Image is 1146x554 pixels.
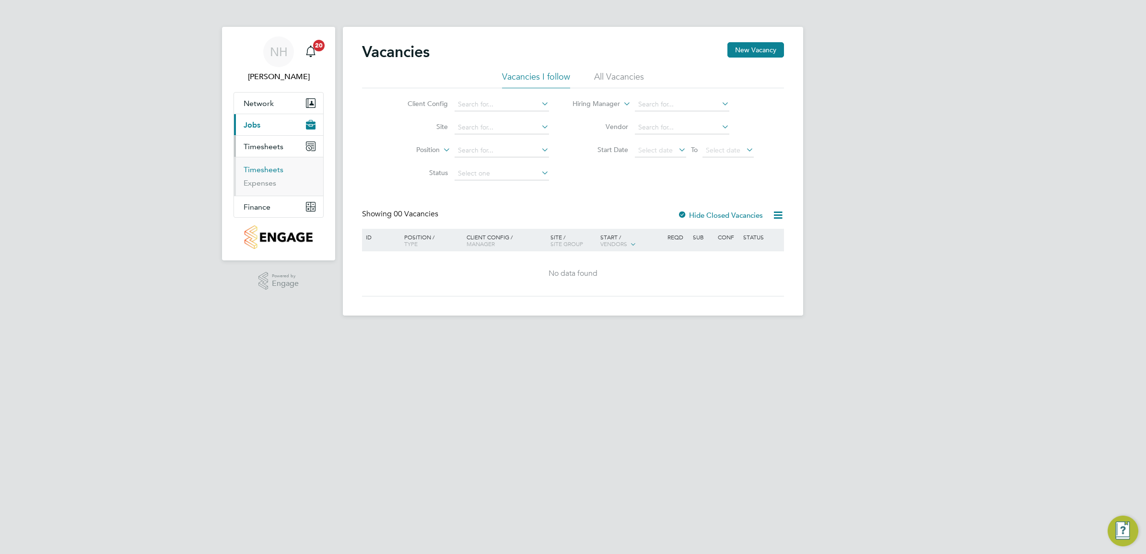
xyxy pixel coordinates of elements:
button: Timesheets [234,136,323,157]
nav: Main navigation [222,27,335,260]
label: Status [393,168,448,177]
input: Search for... [455,144,549,157]
a: NH[PERSON_NAME] [234,36,324,83]
span: Finance [244,202,270,212]
div: No data found [363,269,783,279]
span: Powered by [272,272,299,280]
a: Powered byEngage [258,272,299,290]
label: Start Date [573,145,628,154]
button: Engage Resource Center [1108,516,1138,546]
span: Jobs [244,120,260,130]
button: Jobs [234,114,323,135]
input: Search for... [455,98,549,111]
button: New Vacancy [727,42,784,58]
a: Expenses [244,178,276,188]
span: To [688,143,701,156]
label: Site [393,122,448,131]
div: Client Config / [464,229,548,252]
button: Finance [234,196,323,217]
button: Network [234,93,323,114]
span: Select date [706,146,740,154]
div: Conf [715,229,740,245]
span: Nikki Hobden [234,71,324,83]
h2: Vacancies [362,42,430,61]
input: Search for... [455,121,549,134]
label: Hide Closed Vacancies [678,211,763,220]
div: Timesheets [234,157,323,196]
span: Timesheets [244,142,283,151]
li: Vacancies I follow [502,71,570,88]
div: Showing [362,209,440,219]
label: Position [385,145,440,155]
div: ID [363,229,397,245]
a: Go to home page [234,225,324,249]
label: Hiring Manager [565,99,620,109]
div: Status [741,229,783,245]
span: 20 [313,40,325,51]
span: NH [270,46,288,58]
span: Type [404,240,418,248]
span: 00 Vacancies [394,209,438,219]
input: Select one [455,167,549,180]
span: Site Group [550,240,583,248]
div: Reqd [665,229,690,245]
span: Network [244,99,274,108]
input: Search for... [635,121,729,134]
span: Vendors [600,240,627,248]
input: Search for... [635,98,729,111]
a: Timesheets [244,165,283,174]
span: Engage [272,280,299,288]
label: Client Config [393,99,448,108]
div: Start / [598,229,665,253]
li: All Vacancies [594,71,644,88]
a: 20 [301,36,320,67]
div: Site / [548,229,598,252]
label: Vendor [573,122,628,131]
div: Position / [397,229,464,252]
img: countryside-properties-logo-retina.png [245,225,312,249]
span: Select date [638,146,673,154]
span: Manager [467,240,495,248]
div: Sub [690,229,715,245]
